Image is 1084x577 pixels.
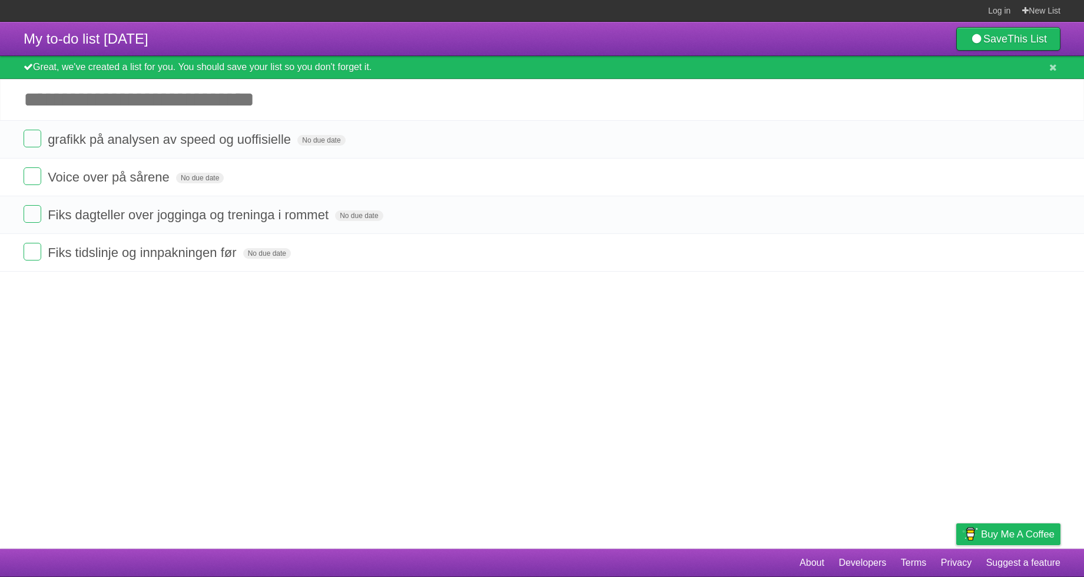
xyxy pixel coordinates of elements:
[297,135,345,146] span: No due date
[48,245,239,260] span: Fiks tidslinje og innpakningen før
[956,523,1060,545] a: Buy me a coffee
[335,210,383,221] span: No due date
[24,130,41,147] label: Done
[986,552,1060,574] a: Suggest a feature
[941,552,972,574] a: Privacy
[962,524,978,544] img: Buy me a coffee
[901,552,927,574] a: Terms
[48,132,294,147] span: grafikk på analysen av speed og uoffisielle
[981,524,1055,545] span: Buy me a coffee
[48,170,173,184] span: Voice over på sårene
[24,167,41,185] label: Done
[24,243,41,261] label: Done
[1007,33,1047,45] b: This List
[48,207,332,222] span: Fiks dagteller over jogginga og treninga i rommet
[24,205,41,223] label: Done
[243,248,291,259] span: No due date
[800,552,824,574] a: About
[956,27,1060,51] a: SaveThis List
[24,31,148,47] span: My to-do list [DATE]
[838,552,886,574] a: Developers
[176,173,224,183] span: No due date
